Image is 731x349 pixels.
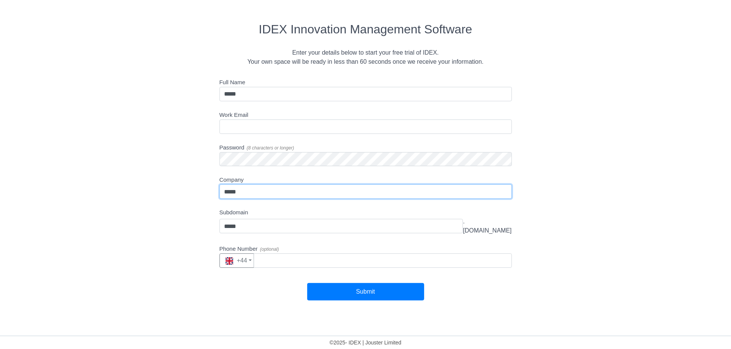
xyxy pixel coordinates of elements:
[219,253,254,268] button: +44
[226,257,247,264] span: +44
[219,245,279,253] label: Phone Number
[219,208,248,217] label: Subdomain
[260,247,279,252] span: ( optional )
[36,22,695,36] h2: IDEX Innovation Management Software
[6,339,725,349] div: © 2025 - IDEX | Jouster Limited
[463,217,512,235] span: .[DOMAIN_NAME]
[36,48,695,57] div: Enter your details below to start your free trial of IDEX.
[219,111,248,119] label: Work Email
[247,145,294,151] span: ( 8 characters or longer )
[219,176,244,184] label: Company
[226,257,233,265] img: gb.5db9fea0.svg
[219,78,245,87] label: Full Name
[219,143,294,152] label: Password
[307,283,424,300] button: Submit
[36,57,695,66] div: Your own space will be ready in less than 60 seconds once we receive your information.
